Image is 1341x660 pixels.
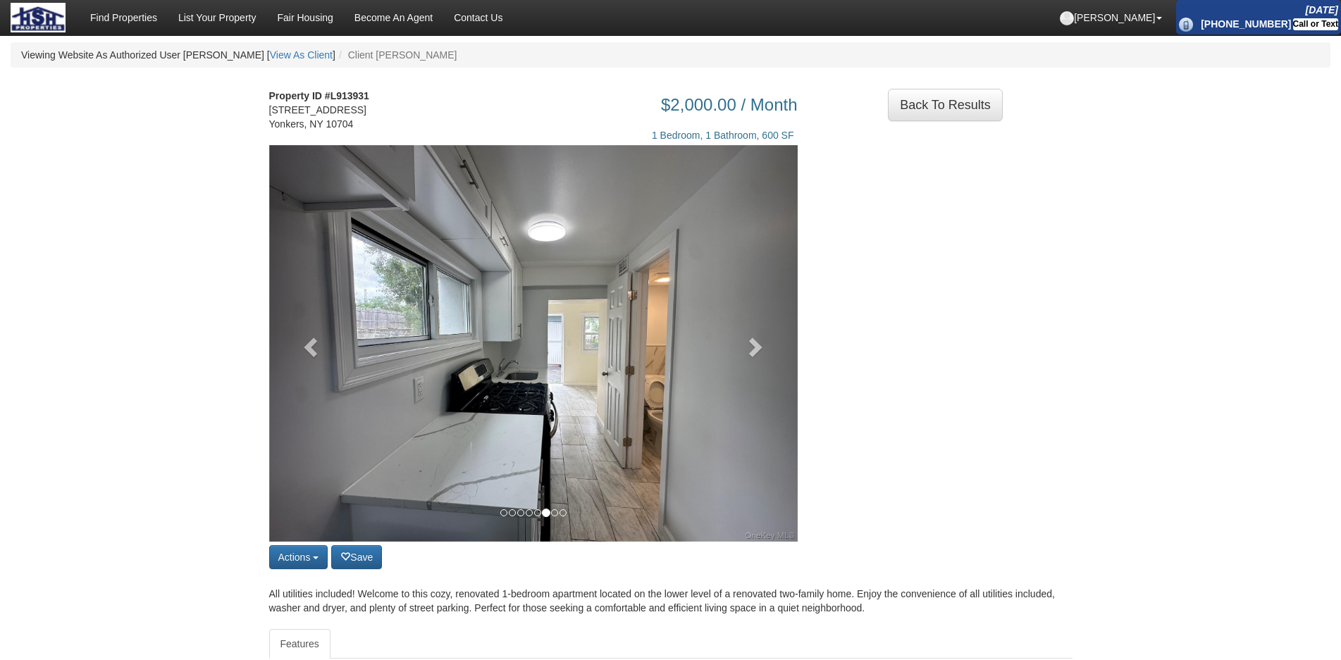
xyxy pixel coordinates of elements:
b: [PHONE_NUMBER] [1201,18,1291,30]
strong: Property ID #L913931 [269,90,369,101]
button: Actions [269,545,328,569]
i: [DATE] [1306,4,1338,15]
a: View As Client [270,49,333,61]
li: Viewing Website As Authorized User [PERSON_NAME] [ ] [21,48,335,62]
button: Save [331,545,382,569]
a: Features [269,629,330,659]
li: Client [PERSON_NAME] [335,48,457,62]
div: ... [888,89,1003,121]
div: Call or Text [1293,18,1338,30]
address: [STREET_ADDRESS] Yonkers, NY 10704 [269,89,385,131]
a: Back To Results [888,89,1003,121]
img: phone_icon.png [1179,18,1193,32]
img: default-profile.png [1060,11,1074,25]
div: 1 Bedroom, 1 Bathroom, 600 SF [407,114,798,142]
h3: $2,000.00 / Month [407,96,798,114]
